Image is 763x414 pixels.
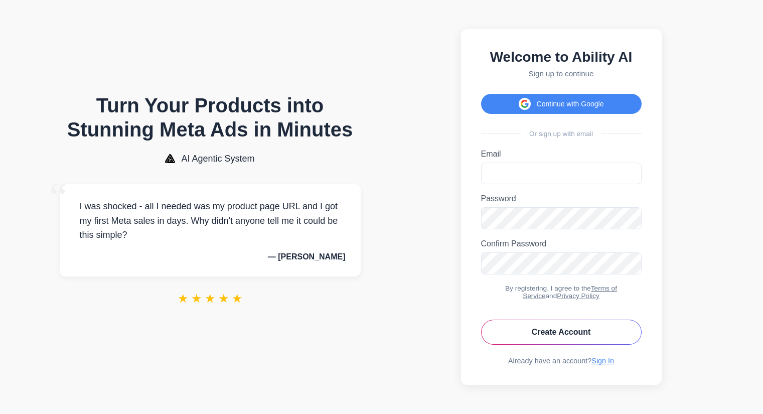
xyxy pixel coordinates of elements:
[481,320,642,345] button: Create Account
[50,174,68,220] span: “
[165,154,175,163] img: AI Agentic System Logo
[523,285,617,300] a: Terms of Service
[481,357,642,365] div: Already have an account?
[60,93,361,142] h1: Turn Your Products into Stunning Meta Ads in Minutes
[232,292,243,306] span: ★
[191,292,202,306] span: ★
[481,69,642,78] p: Sign up to continue
[557,292,599,300] a: Privacy Policy
[205,292,216,306] span: ★
[481,194,642,203] label: Password
[481,150,642,159] label: Email
[591,357,614,365] a: Sign In
[481,49,642,65] h2: Welcome to Ability AI
[481,285,642,300] div: By registering, I agree to the and
[218,292,229,306] span: ★
[75,252,346,261] p: — [PERSON_NAME]
[178,292,189,306] span: ★
[75,199,346,242] p: I was shocked - all I needed was my product page URL and I got my first Meta sales in days. Why d...
[481,130,642,137] div: Or sign up with email
[181,154,254,164] span: AI Agentic System
[481,94,642,114] button: Continue with Google
[481,239,642,248] label: Confirm Password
